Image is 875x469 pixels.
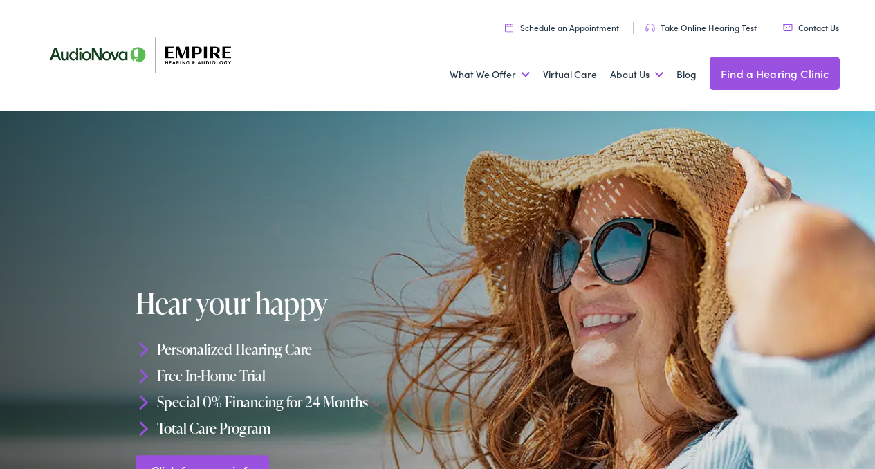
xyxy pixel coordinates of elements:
a: Find a Hearing Clinic [710,57,840,90]
li: Free In-Home Trial [136,362,442,389]
a: What We Offer [450,49,530,100]
a: Schedule an Appointment [505,21,619,33]
a: Blog [676,49,697,100]
h1: Hear your happy [136,287,442,319]
a: Virtual Care [543,49,597,100]
li: Special 0% Financing for 24 Months [136,389,442,415]
img: utility icon [505,23,513,32]
img: utility icon [645,24,655,32]
li: Total Care Program [136,415,442,441]
a: Take Online Hearing Test [645,21,757,33]
a: About Us [610,49,663,100]
a: Contact Us [783,21,839,33]
img: utility icon [783,24,793,31]
li: Personalized Hearing Care [136,336,442,362]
